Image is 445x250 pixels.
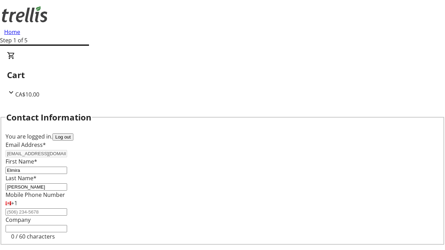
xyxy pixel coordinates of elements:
input: (506) 234-5678 [6,208,67,216]
button: Log out [52,133,73,141]
h2: Contact Information [6,111,91,124]
div: You are logged in. [6,132,439,141]
span: CA$10.00 [15,91,39,98]
label: Last Name* [6,174,37,182]
h2: Cart [7,69,438,81]
label: First Name* [6,158,37,165]
div: CartCA$10.00 [7,51,438,99]
label: Company [6,216,31,224]
tr-character-limit: 0 / 60 characters [11,233,55,240]
label: Mobile Phone Number [6,191,65,199]
label: Email Address* [6,141,46,149]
